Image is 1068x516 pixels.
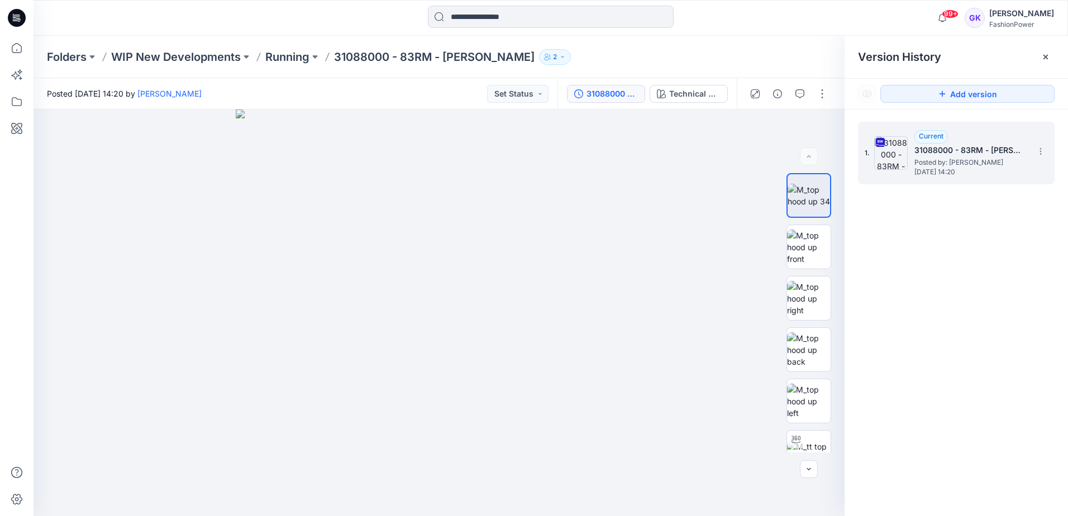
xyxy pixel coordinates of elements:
img: M_top hood up front [787,230,831,265]
a: Folders [47,49,87,65]
img: M_top hood up back [787,332,831,367]
a: [PERSON_NAME] [137,89,202,98]
a: WIP New Developments [111,49,241,65]
div: FashionPower [989,20,1054,28]
span: Posted [DATE] 14:20 by [47,88,202,99]
button: Details [769,85,786,103]
span: 99+ [942,9,959,18]
button: Show Hidden Versions [858,85,876,103]
div: GK [965,8,985,28]
a: Running [265,49,309,65]
span: 1. [865,148,870,158]
p: 31088000 - 83RM - [PERSON_NAME] [334,49,535,65]
p: 2 [553,51,557,63]
div: 31088000 - 83RM - Reed [587,88,638,100]
span: Posted by: Guerline Kamp [914,157,1026,168]
button: 31088000 - 83RM - [PERSON_NAME] [567,85,645,103]
img: M_tt top hood up [787,441,831,464]
span: [DATE] 14:20 [914,168,1026,176]
img: M_top hood up right [787,281,831,316]
button: Technical Drawing [650,85,728,103]
div: [PERSON_NAME] [989,7,1054,20]
span: Version History [858,50,941,64]
div: Technical Drawing [669,88,721,100]
h5: 31088000 - 83RM - Reed [914,144,1026,157]
img: 31088000 - 83RM - Reed [874,136,908,170]
img: eyJhbGciOiJIUzI1NiIsImtpZCI6IjAiLCJzbHQiOiJzZXMiLCJ0eXAiOiJKV1QifQ.eyJkYXRhIjp7InR5cGUiOiJzdG9yYW... [236,109,642,516]
button: Add version [880,85,1055,103]
span: Current [919,132,943,140]
img: M_top hood up left [787,384,831,419]
button: 2 [539,49,571,65]
img: M_top hood up 34 [788,184,830,207]
button: Close [1041,52,1050,61]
